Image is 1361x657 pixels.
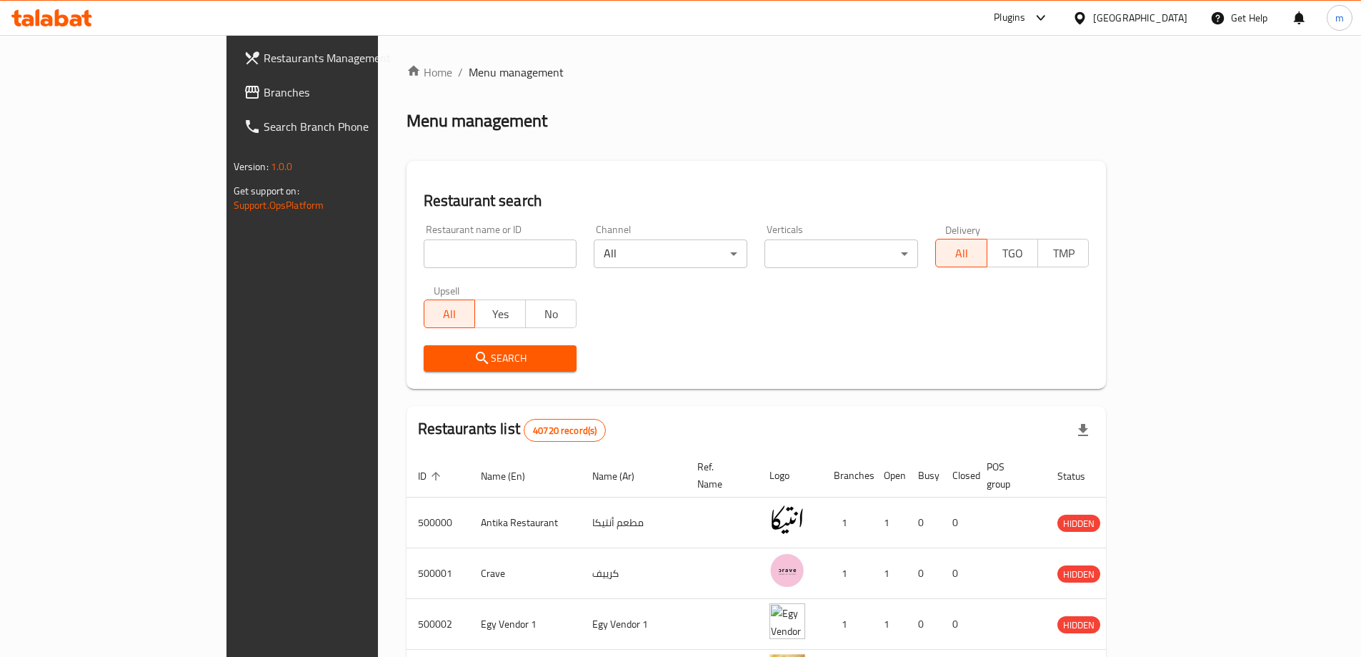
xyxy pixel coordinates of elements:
td: كرييف [581,548,686,599]
th: Open [872,454,907,498]
td: 1 [872,599,907,650]
span: HIDDEN [1057,515,1100,532]
th: Closed [941,454,975,498]
li: / [458,64,463,81]
td: 1 [822,548,872,599]
span: HIDDEN [1057,617,1100,633]
h2: Restaurant search [424,190,1090,212]
span: m [1335,10,1344,26]
div: HIDDEN [1057,616,1100,633]
td: 0 [907,498,941,548]
button: All [935,239,987,267]
th: Branches [822,454,872,498]
a: Support.OpsPlatform [234,196,324,214]
span: Branches [264,84,442,101]
a: Restaurants Management [232,41,454,75]
span: Ref. Name [697,458,741,493]
button: Search [424,345,577,372]
td: 1 [822,498,872,548]
span: Menu management [469,64,564,81]
td: 0 [941,498,975,548]
button: TMP [1037,239,1089,267]
span: Search [435,350,566,367]
span: Search Branch Phone [264,118,442,135]
nav: breadcrumb [407,64,1107,81]
span: TMP [1044,243,1083,264]
button: Yes [474,300,526,328]
span: All [430,304,469,325]
div: [GEOGRAPHIC_DATA] [1093,10,1187,26]
td: 1 [822,599,872,650]
span: Yes [481,304,520,325]
span: ID [418,468,445,485]
div: All [594,239,747,268]
span: Get support on: [234,182,299,200]
span: 1.0.0 [271,157,293,176]
h2: Menu management [407,109,547,132]
td: 0 [941,599,975,650]
div: Plugins [994,9,1025,26]
td: 0 [941,548,975,599]
img: Egy Vendor 1 [769,603,805,639]
div: Total records count [524,419,606,442]
label: Upsell [434,285,460,295]
th: Busy [907,454,941,498]
span: POS group [987,458,1029,493]
input: Search for restaurant name or ID.. [424,239,577,268]
td: Antika Restaurant [469,498,581,548]
img: Crave [769,553,805,588]
img: Antika Restaurant [769,502,805,538]
button: All [424,300,475,328]
span: Name (Ar) [592,468,653,485]
button: TGO [987,239,1038,267]
th: Logo [758,454,822,498]
span: No [532,304,571,325]
button: No [525,300,577,328]
a: Branches [232,75,454,109]
span: Restaurants Management [264,49,442,66]
span: 40720 record(s) [524,424,605,438]
div: ​ [764,239,918,268]
td: Egy Vendor 1 [469,599,581,650]
td: 1 [872,498,907,548]
span: All [942,243,981,264]
span: TGO [993,243,1032,264]
td: Crave [469,548,581,599]
div: Export file [1066,413,1100,448]
span: HIDDEN [1057,566,1100,583]
span: Version: [234,157,269,176]
td: 1 [872,548,907,599]
span: Name (En) [481,468,544,485]
td: 0 [907,548,941,599]
td: Egy Vendor 1 [581,599,686,650]
div: HIDDEN [1057,565,1100,583]
label: Delivery [945,224,981,234]
a: Search Branch Phone [232,109,454,144]
td: مطعم أنتيكا [581,498,686,548]
h2: Restaurants list [418,418,607,442]
span: Status [1057,468,1104,485]
div: HIDDEN [1057,515,1100,532]
td: 0 [907,599,941,650]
